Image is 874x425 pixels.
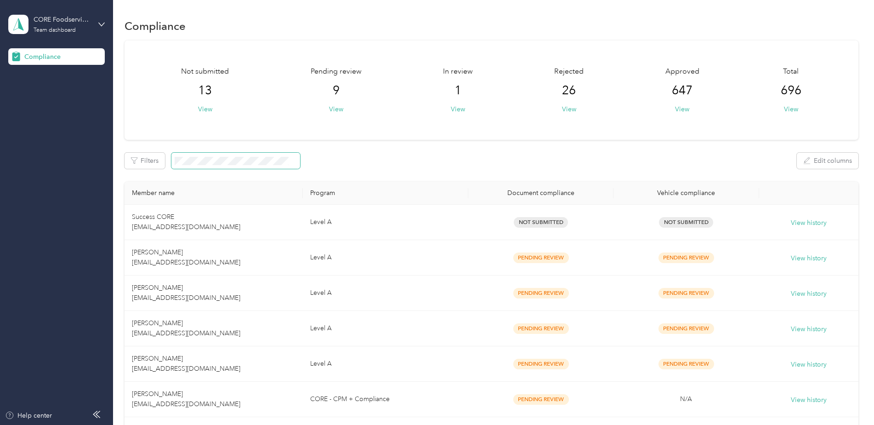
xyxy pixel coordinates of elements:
div: CORE Foodservice (Main) [34,15,91,24]
span: [PERSON_NAME] [EMAIL_ADDRESS][DOMAIN_NAME] [132,248,240,266]
span: 26 [562,83,576,98]
button: View history [791,324,827,334]
button: View [198,104,212,114]
button: View history [791,218,827,228]
button: View history [791,360,827,370]
button: Filters [125,153,165,169]
div: Vehicle compliance [621,189,751,197]
button: View [451,104,465,114]
button: View [329,104,343,114]
span: Pending Review [513,394,569,405]
span: Success CORE [EMAIL_ADDRESS][DOMAIN_NAME] [132,213,240,231]
th: Member name [125,182,303,205]
button: View [562,104,576,114]
button: Edit columns [797,153,858,169]
span: Pending Review [513,253,569,263]
span: [PERSON_NAME] [EMAIL_ADDRESS][DOMAIN_NAME] [132,284,240,302]
h1: Compliance [125,21,186,31]
td: Level A [303,205,468,240]
button: View [784,104,798,114]
span: Pending Review [658,323,714,334]
span: In review [443,66,473,77]
span: Pending Review [513,359,569,369]
span: 13 [198,83,212,98]
td: Level A [303,311,468,346]
td: Level A [303,346,468,382]
span: N/A [680,395,692,403]
span: 647 [672,83,692,98]
span: Pending Review [658,288,714,299]
span: Compliance [24,52,61,62]
span: Pending Review [513,288,569,299]
span: [PERSON_NAME] [EMAIL_ADDRESS][DOMAIN_NAME] [132,390,240,408]
button: Help center [5,411,52,420]
div: Team dashboard [34,28,76,33]
span: Not submitted [181,66,229,77]
span: Not Submitted [514,217,568,228]
span: Pending Review [513,323,569,334]
div: Document compliance [476,189,606,197]
iframe: Everlance-gr Chat Button Frame [823,373,874,425]
td: CORE - CPM + Compliance [303,382,468,417]
span: 1 [454,83,461,98]
span: Pending Review [658,253,714,263]
th: Program [303,182,468,205]
span: Pending Review [658,359,714,369]
button: View [675,104,689,114]
td: Level A [303,240,468,276]
span: 696 [781,83,801,98]
span: Approved [665,66,699,77]
span: Pending review [311,66,362,77]
button: View history [791,289,827,299]
span: [PERSON_NAME] [EMAIL_ADDRESS][DOMAIN_NAME] [132,355,240,373]
button: View history [791,395,827,405]
span: [PERSON_NAME] [EMAIL_ADDRESS][DOMAIN_NAME] [132,319,240,337]
span: 9 [333,83,340,98]
td: Level A [303,276,468,311]
span: Total [783,66,799,77]
span: Not Submitted [659,217,713,228]
span: Rejected [554,66,584,77]
button: View history [791,253,827,264]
